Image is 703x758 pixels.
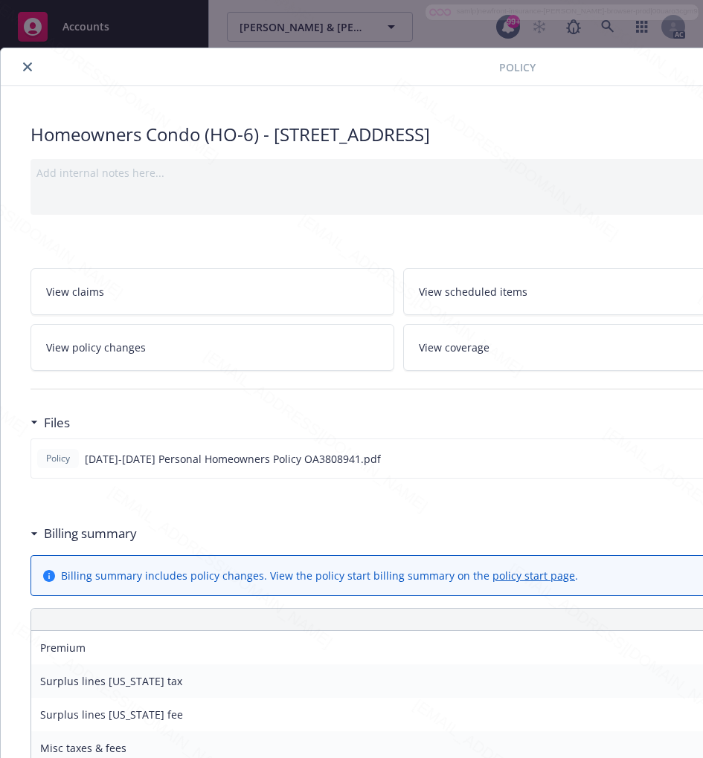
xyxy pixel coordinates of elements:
h3: Files [44,413,70,433]
span: [DATE]-[DATE] Personal Homeowners Policy OA3808941.pdf [85,451,381,467]
span: Policy [499,59,536,75]
h3: Billing summary [44,524,137,543]
span: View policy changes [46,340,146,355]
div: Files [31,413,70,433]
span: Misc taxes & fees [40,741,126,755]
span: Premium [40,641,86,655]
span: View claims [46,284,104,299]
span: View scheduled items [419,284,527,299]
button: close [19,58,36,76]
span: View coverage [419,340,489,355]
a: View policy changes [31,324,394,371]
a: policy start page [492,568,575,583]
div: Billing summary includes policy changes. View the policy start billing summary on the . [61,568,578,583]
span: Policy [43,452,73,465]
a: View claims [31,268,394,315]
span: Surplus lines [US_STATE] fee [40,707,183,722]
div: Billing summary [31,524,137,543]
span: Surplus lines [US_STATE] tax [40,674,182,688]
